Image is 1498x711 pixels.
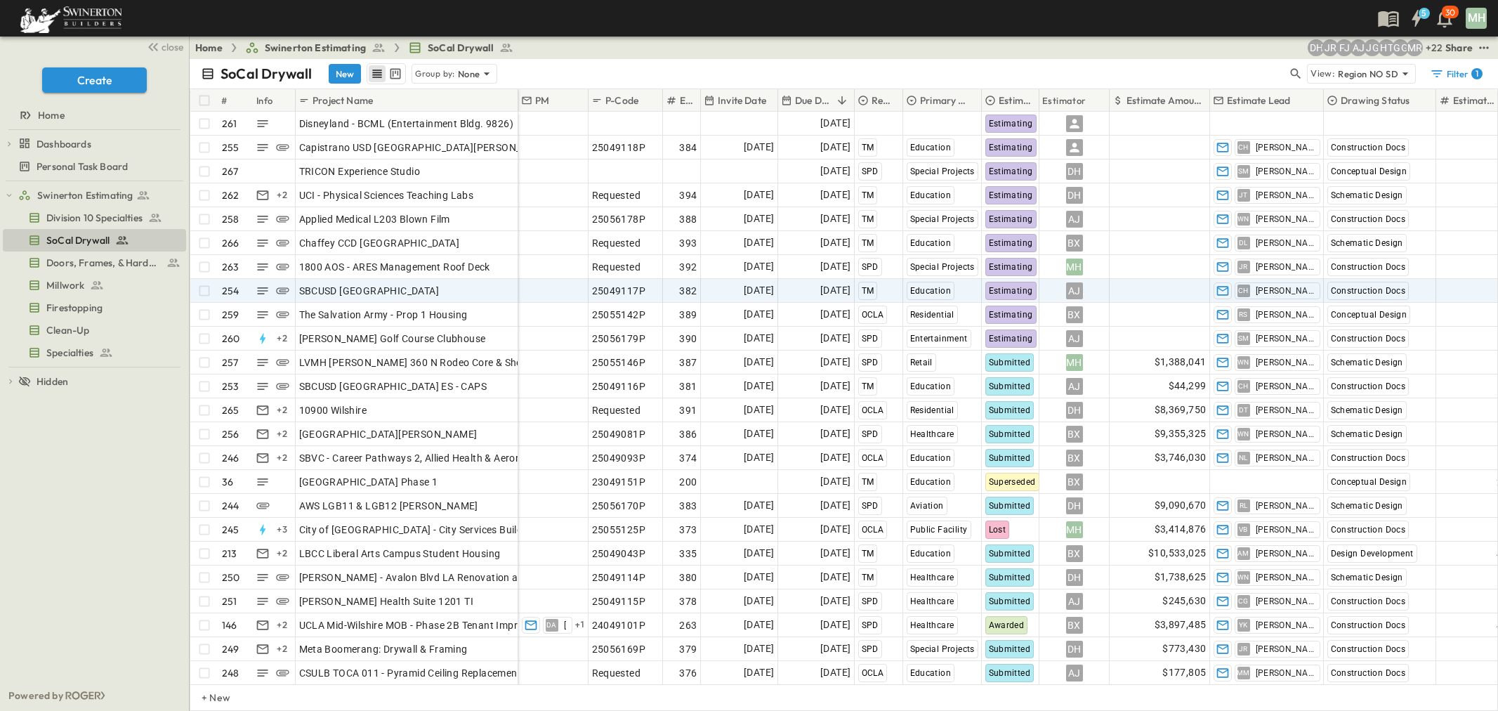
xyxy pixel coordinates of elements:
[222,308,239,322] p: 259
[1392,39,1409,56] div: Gerrad Gerber (gerrad.gerber@swinerton.com)
[222,451,239,465] p: 246
[299,284,440,298] span: SBCUSD [GEOGRAPHIC_DATA]
[1331,262,1406,272] span: Construction Docs
[1406,39,1423,56] div: Meghana Raj (meghana.raj@swinerton.com)
[989,310,1033,320] span: Estimating
[679,188,697,202] span: 394
[989,143,1033,152] span: Estimating
[1169,378,1207,394] span: $44,299
[222,475,233,489] p: 36
[1238,290,1249,291] span: CH
[910,167,975,176] span: Special Projects
[1256,405,1314,416] span: [PERSON_NAME]
[592,236,641,250] span: Requested
[313,93,373,107] p: Project Name
[862,286,874,296] span: TM
[1341,93,1410,107] p: Drawing Status
[386,65,404,82] button: kanban view
[1239,457,1248,458] span: NL
[744,139,774,155] span: [DATE]
[1066,163,1083,180] div: DH
[299,379,487,393] span: SBCUSD [GEOGRAPHIC_DATA] ES - CAPS
[1227,93,1290,107] p: Estimate Lead
[679,236,697,250] span: 393
[1424,64,1487,84] button: Filter1
[1331,310,1407,320] span: Conceptual Design
[910,310,954,320] span: Residential
[679,499,697,513] span: 383
[989,358,1031,367] span: Submitted
[222,141,239,155] p: 255
[299,164,421,178] span: TRICON Experience Studio
[222,284,239,298] p: 254
[989,262,1033,272] span: Estimating
[1126,93,1202,107] p: Estimate Amount
[679,475,697,489] span: 200
[1256,214,1314,225] span: [PERSON_NAME]
[222,260,239,274] p: 263
[820,450,850,466] span: [DATE]
[679,379,697,393] span: 381
[744,211,774,227] span: [DATE]
[415,67,455,81] p: Group by:
[1331,477,1407,487] span: Conceptual Design
[299,355,527,370] span: LVMH [PERSON_NAME] 360 N Rodeo Core & Shell
[1331,358,1403,367] span: Schematic Design
[1042,81,1086,120] div: Estimator
[1256,237,1314,249] span: [PERSON_NAME]
[834,93,850,108] button: Sort
[256,81,273,120] div: Info
[910,429,954,439] span: Healthcare
[1256,452,1314,464] span: [PERSON_NAME]
[3,252,186,274] div: Doors, Frames, & Hardwaretest
[218,89,254,112] div: #
[299,188,474,202] span: UCI - Physical Sciences Teaching Labs
[592,260,641,274] span: Requested
[862,262,879,272] span: SPD
[592,332,646,346] span: 25056179P
[679,308,697,322] span: 389
[862,310,884,320] span: OCLA
[222,403,239,417] p: 265
[1066,235,1083,252] div: BX
[1476,39,1492,56] button: test
[299,427,478,441] span: [GEOGRAPHIC_DATA][PERSON_NAME]
[299,403,367,417] span: 10900 Wilshire
[221,64,312,84] p: SoCal Drywall
[744,330,774,346] span: [DATE]
[1239,266,1248,267] span: JR
[989,286,1033,296] span: Estimating
[299,212,450,226] span: Applied Medical L203 Blown Film
[592,403,641,417] span: Requested
[3,155,186,178] div: Personal Task Boardtest
[592,475,646,489] span: 23049151P
[744,282,774,299] span: [DATE]
[274,187,291,204] div: + 2
[1237,218,1249,219] span: WN
[141,37,186,56] button: close
[46,278,84,292] span: Millwork
[1331,214,1406,224] span: Construction Docs
[910,358,933,367] span: Retail
[17,4,125,33] img: 6c363589ada0b36f064d841b69d3a419a338230e66bb0a533688fa5cc3e9e735.png
[820,139,850,155] span: [DATE]
[910,190,952,200] span: Education
[989,119,1033,129] span: Estimating
[592,212,646,226] span: 25056178P
[679,403,697,417] span: 391
[862,381,874,391] span: TM
[679,427,697,441] span: 386
[1426,41,1440,55] p: + 22
[910,477,952,487] span: Education
[1066,282,1083,299] div: AJ
[820,282,850,299] span: [DATE]
[1155,354,1207,370] span: $1,388,041
[37,374,68,389] span: Hidden
[1336,39,1353,56] div: Francisco J. Sanchez (frsanchez@swinerton.com)
[1066,426,1083,443] div: BX
[989,334,1033,344] span: Estimating
[862,405,884,415] span: OCLA
[222,379,239,393] p: 253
